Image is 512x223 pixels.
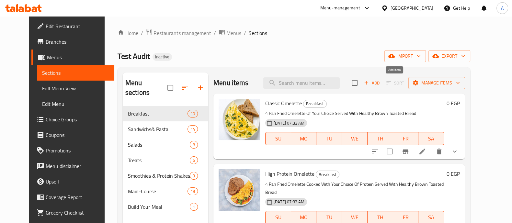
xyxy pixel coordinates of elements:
span: 8 [190,142,198,148]
h2: Menu items [213,78,249,88]
span: FR [396,213,416,222]
div: Sandwichs& Pasta14 [123,121,208,137]
span: 10 [188,111,198,117]
a: Sections [37,65,114,81]
span: Test Audit [118,49,150,63]
span: Inactive [153,54,172,60]
a: Coverage Report [31,189,114,205]
button: TH [368,132,393,145]
span: Menu disclaimer [46,162,109,170]
button: WE [342,132,368,145]
div: Menu-management [320,4,360,12]
img: High Protein Omelette [219,169,260,211]
button: SU [265,132,291,145]
h2: Menu sections [125,78,167,97]
div: items [190,141,198,149]
button: import [384,50,426,62]
span: SA [421,213,441,222]
button: MO [291,132,317,145]
span: [DATE] 07:33 AM [271,199,307,205]
a: Edit Menu [37,96,114,112]
span: SU [268,134,289,143]
span: Choice Groups [46,116,109,123]
span: Grocery Checklist [46,209,109,217]
button: Manage items [408,77,465,89]
span: Manage items [414,79,460,87]
span: Full Menu View [42,84,109,92]
nav: Menu sections [123,103,208,217]
button: export [428,50,470,62]
a: Menus [219,29,241,37]
span: 1 [190,204,198,210]
div: Treats6 [123,152,208,168]
span: Restaurants management [154,29,211,37]
a: Edit menu item [418,148,426,155]
div: Salads8 [123,137,208,152]
span: Select to update [383,145,396,158]
button: delete [431,144,447,159]
span: Sections [249,29,267,37]
span: FR [396,134,416,143]
a: Full Menu View [37,81,114,96]
span: Sections [42,69,109,77]
h6: 0 EGP [447,169,460,178]
div: Inactive [153,53,172,61]
div: Salads [128,141,190,149]
span: Sandwichs& Pasta [128,125,188,133]
span: WE [345,213,365,222]
li: / [214,29,216,37]
nav: breadcrumb [118,29,470,37]
a: Menus [31,50,114,65]
span: export [434,52,465,60]
span: Build Your Meal [128,203,190,211]
span: Edit Restaurant [46,22,109,30]
span: TU [319,213,339,222]
span: SA [421,134,441,143]
li: / [244,29,246,37]
span: MO [294,134,314,143]
span: Main-Course [128,187,188,195]
span: Breakfast [303,100,326,107]
button: Add section [193,80,208,95]
h6: 0 EGP [447,99,460,108]
span: Breakfast [128,110,188,117]
a: Edit Restaurant [31,18,114,34]
span: import [390,52,421,60]
span: Add [363,79,381,87]
span: 6 [190,157,198,163]
button: Branch-specific-item [398,144,413,159]
button: TU [316,132,342,145]
span: TH [370,134,391,143]
span: Coverage Report [46,193,109,201]
span: Menus [226,29,241,37]
span: Select section [348,76,361,90]
p: 4 Pan Fried Omelette Of Your Choice Served With Healthy Brown Toasted Bread [265,109,444,117]
span: Select all sections [164,81,177,95]
button: sort-choices [367,144,383,159]
div: Build Your Meal1 [123,199,208,215]
div: Main-Course19 [123,184,208,199]
span: 19 [188,188,198,195]
a: Coupons [31,127,114,143]
span: Branches [46,38,109,46]
span: High Protein Omelette [265,169,314,179]
li: / [141,29,143,37]
a: Branches [31,34,114,50]
a: Promotions [31,143,114,158]
div: items [190,156,198,164]
a: Choice Groups [31,112,114,127]
span: Upsell [46,178,109,185]
span: MO [294,213,314,222]
div: [GEOGRAPHIC_DATA] [391,5,433,12]
button: Add [361,78,382,88]
div: Breakfast [316,171,339,178]
span: Menus [47,53,109,61]
span: TU [319,134,339,143]
span: [DATE] 07:33 AM [271,120,307,126]
span: Smoothies & Protein Shakes [128,172,190,180]
span: 3 [190,173,198,179]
